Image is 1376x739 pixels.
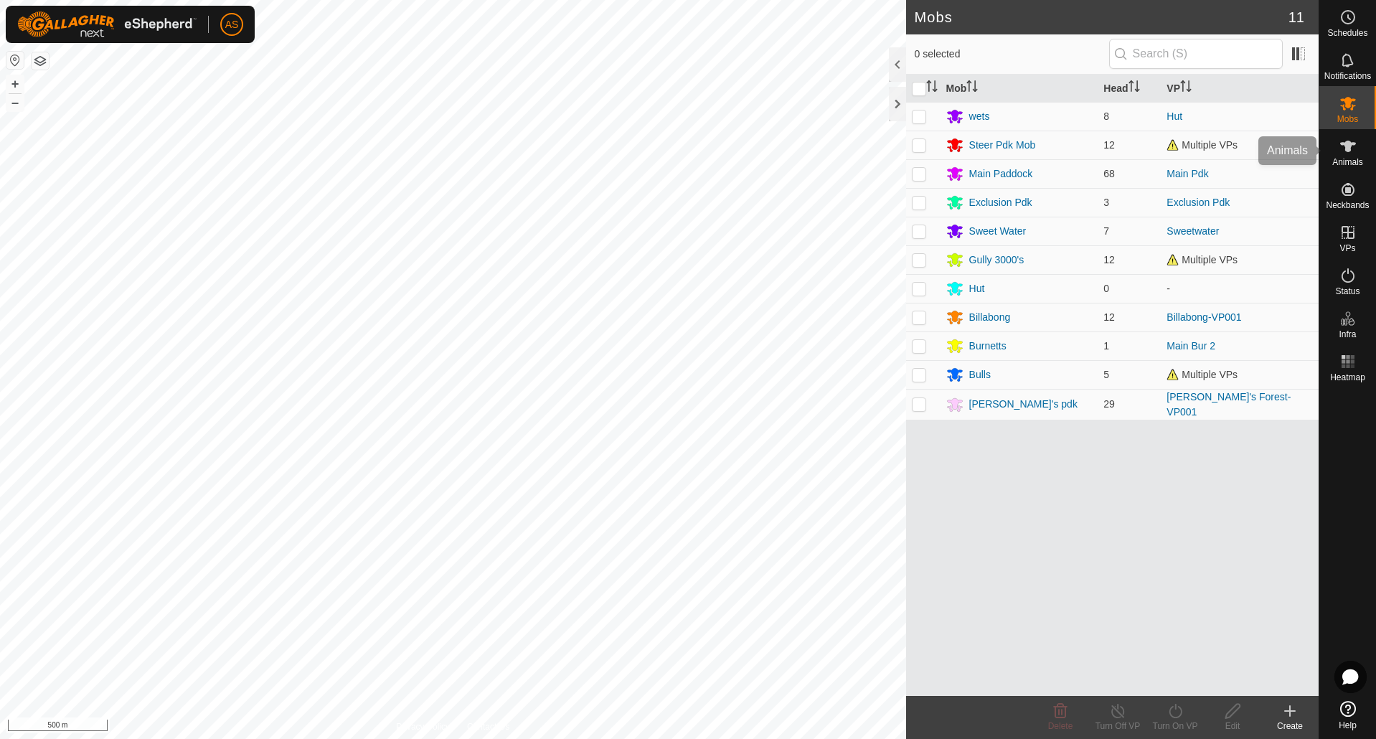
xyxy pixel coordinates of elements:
span: 3 [1103,197,1109,208]
span: 11 [1288,6,1304,28]
td: - [1161,274,1319,303]
div: Burnetts [969,339,1007,354]
span: VPs [1339,244,1355,253]
p-sorticon: Activate to sort [966,83,978,94]
input: Search (S) [1109,39,1283,69]
button: + [6,75,24,93]
a: Hut [1167,110,1182,122]
span: Heatmap [1330,373,1365,382]
span: Status [1335,287,1359,296]
div: Sweet Water [969,224,1027,239]
div: Create [1261,720,1319,733]
div: Steer Pdk Mob [969,138,1036,153]
span: Infra [1339,330,1356,339]
span: Delete [1048,721,1073,731]
div: [PERSON_NAME]'s pdk [969,397,1078,412]
div: Turn Off VP [1089,720,1146,733]
a: Main Bur 2 [1167,340,1215,352]
span: 12 [1103,311,1115,323]
a: Main Pdk [1167,168,1208,179]
p-sorticon: Activate to sort [926,83,938,94]
img: Gallagher Logo [17,11,197,37]
a: Sweetwater [1167,225,1219,237]
p-sorticon: Activate to sort [1128,83,1140,94]
div: Gully 3000's [969,253,1024,268]
div: Turn On VP [1146,720,1204,733]
th: Head [1098,75,1161,103]
a: Contact Us [467,720,509,733]
span: Notifications [1324,72,1371,80]
div: Hut [969,281,985,296]
span: 7 [1103,225,1109,237]
span: 5 [1103,369,1109,380]
span: 1 [1103,340,1109,352]
div: Main Paddock [969,166,1033,182]
p-sorticon: Activate to sort [1180,83,1192,94]
div: Bulls [969,367,991,382]
span: Help [1339,721,1357,730]
button: – [6,94,24,111]
button: Map Layers [32,52,49,70]
span: 8 [1103,110,1109,122]
span: 29 [1103,398,1115,410]
span: Multiple VPs [1167,369,1238,380]
a: [PERSON_NAME]'s Forest-VP001 [1167,391,1291,418]
a: Billabong-VP001 [1167,311,1241,323]
span: AS [225,17,239,32]
div: wets [969,109,990,124]
th: VP [1161,75,1319,103]
span: 12 [1103,254,1115,265]
div: Edit [1204,720,1261,733]
span: Schedules [1327,29,1367,37]
span: Animals [1332,158,1363,166]
span: 0 selected [915,47,1109,62]
span: Multiple VPs [1167,254,1238,265]
h2: Mobs [915,9,1288,26]
button: Reset Map [6,52,24,69]
a: Privacy Policy [396,720,450,733]
div: Exclusion Pdk [969,195,1032,210]
div: Billabong [969,310,1011,325]
span: Mobs [1337,115,1358,123]
span: 68 [1103,168,1115,179]
a: Help [1319,695,1376,735]
span: Neckbands [1326,201,1369,210]
span: 12 [1103,139,1115,151]
th: Mob [941,75,1098,103]
span: Multiple VPs [1167,139,1238,151]
a: Exclusion Pdk [1167,197,1230,208]
span: 0 [1103,283,1109,294]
